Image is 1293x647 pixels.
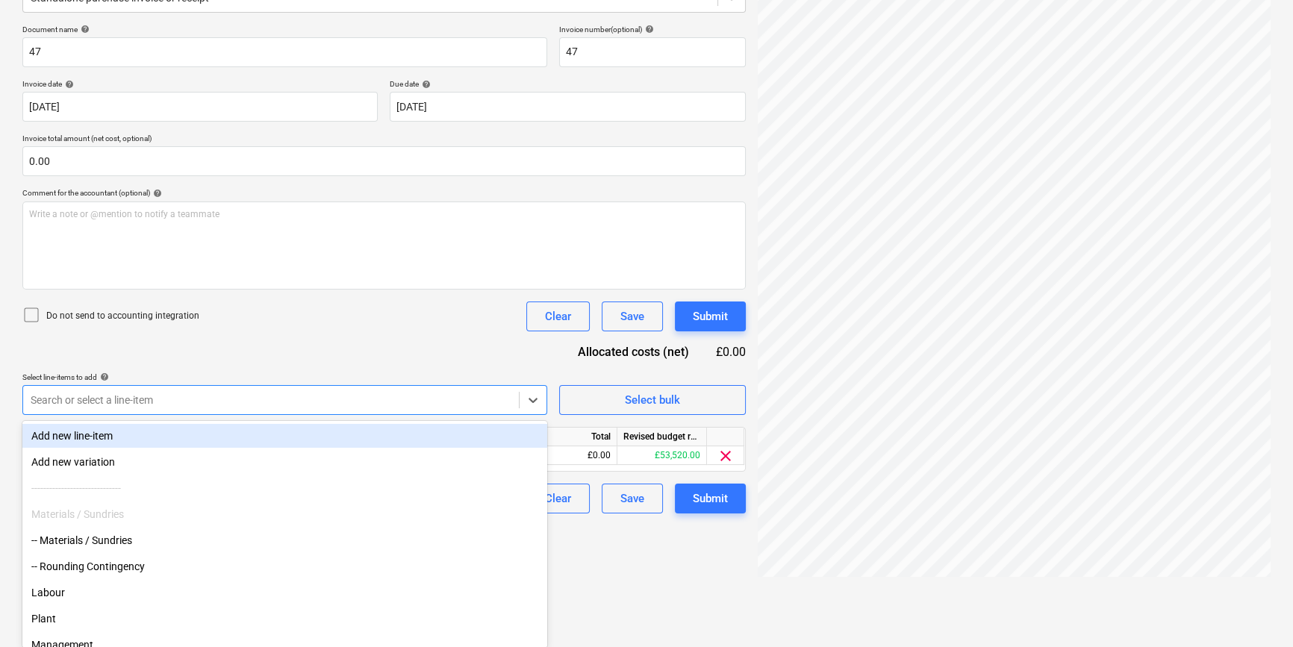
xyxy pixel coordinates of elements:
div: Plant [22,607,547,631]
div: ------------------------------ [22,476,547,500]
div: Allocated costs (net) [552,343,713,360]
button: Select bulk [559,385,746,415]
input: Invoice number [559,37,746,67]
div: Clear [545,307,571,326]
div: Save [620,489,644,508]
div: Revised budget remaining [617,428,707,446]
div: Submit [693,307,728,326]
div: £0.00 [528,446,617,465]
iframe: Chat Widget [1218,575,1293,647]
button: Submit [675,301,746,331]
p: Invoice total amount (net cost, optional) [22,134,746,146]
div: Save [620,307,644,326]
button: Clear [526,484,590,513]
div: Add new line-item [22,424,547,448]
span: help [642,25,654,34]
input: Document name [22,37,547,67]
span: help [419,80,431,89]
div: Select bulk [625,390,680,410]
input: Invoice total amount (net cost, optional) [22,146,746,176]
span: help [150,189,162,198]
div: £0.00 [713,343,746,360]
div: Select line-items to add [22,372,547,382]
p: Do not send to accounting integration [46,310,199,322]
button: Save [602,484,663,513]
div: Submit [693,489,728,508]
div: Clear [545,489,571,508]
span: clear [717,447,735,465]
button: Clear [526,301,590,331]
span: help [78,25,90,34]
input: Due date not specified [390,92,745,122]
div: Comment for the accountant (optional) [22,188,746,198]
div: Materials / Sundries [22,502,547,526]
span: help [62,80,74,89]
div: -- Materials / Sundries [22,528,547,552]
button: Submit [675,484,746,513]
button: Save [602,301,663,331]
div: Invoice number (optional) [559,25,746,34]
div: Invoice date [22,79,378,89]
span: help [97,372,109,381]
div: Document name [22,25,547,34]
input: Invoice date not specified [22,92,378,122]
div: -- Rounding Contingency [22,554,547,578]
div: £53,520.00 [617,446,707,465]
div: Labour [22,581,547,604]
div: Add new variation [22,450,547,474]
div: Due date [390,79,745,89]
div: Total [528,428,617,446]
